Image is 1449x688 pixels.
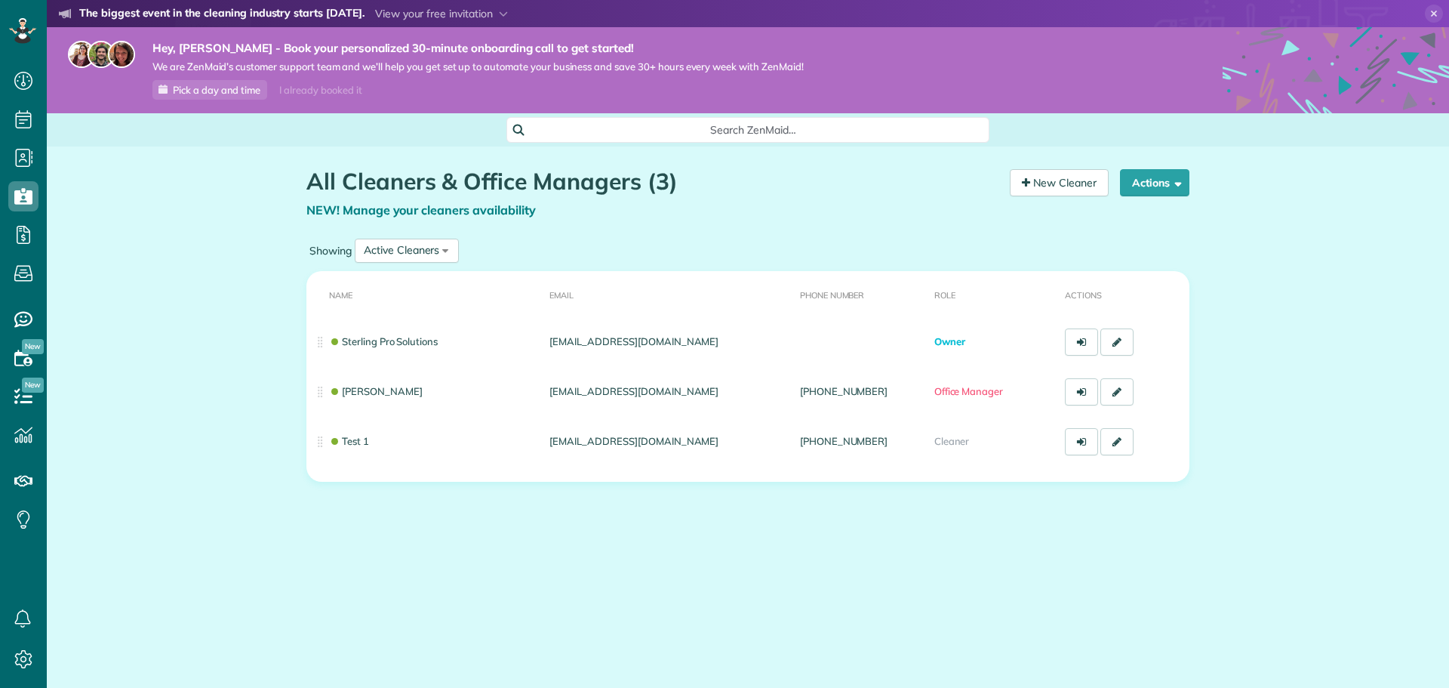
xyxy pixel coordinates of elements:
label: Showing [306,243,355,258]
span: Owner [934,335,965,347]
img: jorge-587dff0eeaa6aab1f244e6dc62b8924c3b6ad411094392a53c71c6c4a576187d.jpg [88,41,115,68]
span: Office Manager [934,385,1003,397]
th: Role [928,271,1060,317]
div: Active Cleaners [364,242,439,258]
a: [PHONE_NUMBER] [800,385,888,397]
a: Test 1 [329,435,369,447]
span: New [22,339,44,354]
span: Pick a day and time [173,84,260,96]
a: Pick a day and time [152,80,267,100]
button: Actions [1120,169,1189,196]
td: [EMAIL_ADDRESS][DOMAIN_NAME] [543,317,793,367]
a: [PHONE_NUMBER] [800,435,888,447]
span: Cleaner [934,435,970,447]
td: [EMAIL_ADDRESS][DOMAIN_NAME] [543,367,793,417]
img: michelle-19f622bdf1676172e81f8f8fba1fb50e276960ebfe0243fe18214015130c80e4.jpg [108,41,135,68]
strong: Hey, [PERSON_NAME] - Book your personalized 30-minute onboarding call to get started! [152,41,804,56]
strong: The biggest event in the cleaning industry starts [DATE]. [79,6,365,23]
a: NEW! Manage your cleaners availability [306,202,536,218]
img: maria-72a9807cf96188c08ef61303f053569d2e2a8a1cde33d635c8a3ac13582a053d.jpg [68,41,95,68]
div: I already booked it [270,81,371,100]
a: [PERSON_NAME] [329,385,423,397]
th: Name [306,271,543,317]
th: Actions [1059,271,1189,317]
th: Phone number [794,271,928,317]
a: New Cleaner [1010,169,1109,196]
th: Email [543,271,793,317]
h1: All Cleaners & Office Managers (3) [306,169,998,194]
span: We are ZenMaid’s customer support team and we’ll help you get set up to automate your business an... [152,60,804,73]
span: New [22,378,44,393]
td: [EMAIL_ADDRESS][DOMAIN_NAME] [543,417,793,467]
a: Sterling Pro Solutions [329,335,438,347]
